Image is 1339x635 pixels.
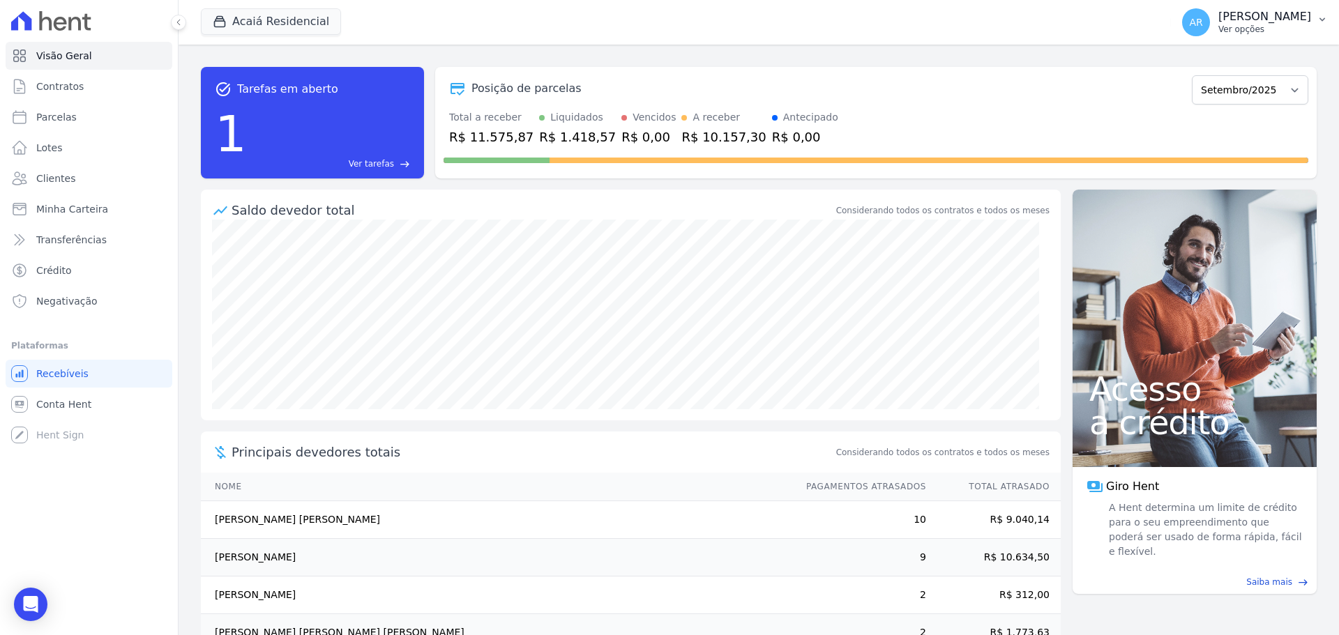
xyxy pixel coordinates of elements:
td: R$ 10.634,50 [927,539,1061,576]
div: Total a receber [449,110,534,125]
span: Principais devedores totais [232,443,833,461]
td: 2 [793,576,927,614]
div: R$ 1.418,57 [539,128,616,146]
div: R$ 10.157,30 [681,128,766,146]
span: Negativação [36,294,98,308]
a: Clientes [6,165,172,192]
th: Pagamentos Atrasados [793,473,927,501]
a: Contratos [6,72,172,100]
button: Acaiá Residencial [201,8,341,35]
span: Tarefas em aberto [237,81,338,98]
td: R$ 312,00 [927,576,1061,614]
span: task_alt [215,81,232,98]
a: Parcelas [6,103,172,131]
span: Contratos [36,79,84,93]
a: Crédito [6,257,172,284]
button: AR [PERSON_NAME] Ver opções [1171,3,1339,42]
td: [PERSON_NAME] [PERSON_NAME] [201,501,793,539]
span: Visão Geral [36,49,92,63]
a: Lotes [6,134,172,162]
th: Total Atrasado [927,473,1061,501]
span: Lotes [36,141,63,155]
td: [PERSON_NAME] [201,539,793,576]
span: Crédito [36,263,72,277]
a: Ver tarefas east [252,158,410,170]
div: R$ 11.575,87 [449,128,534,146]
span: Parcelas [36,110,77,124]
span: Giro Hent [1106,478,1159,495]
td: R$ 9.040,14 [927,501,1061,539]
div: R$ 0,00 [621,128,676,146]
p: Ver opções [1218,24,1311,35]
td: 10 [793,501,927,539]
div: Considerando todos os contratos e todos os meses [836,204,1050,217]
a: Recebíveis [6,360,172,388]
span: Conta Hent [36,397,91,411]
a: Conta Hent [6,390,172,418]
div: A receber [693,110,740,125]
div: 1 [215,98,247,170]
div: Plataformas [11,337,167,354]
div: Vencidos [633,110,676,125]
div: Posição de parcelas [471,80,582,97]
td: [PERSON_NAME] [201,576,793,614]
td: 9 [793,539,927,576]
span: Acesso [1089,372,1300,406]
div: Antecipado [783,110,838,125]
span: east [1298,577,1308,588]
div: Saldo devedor total [232,201,833,220]
span: Recebíveis [36,367,89,381]
a: Negativação [6,287,172,315]
th: Nome [201,473,793,501]
span: Saiba mais [1246,576,1292,588]
p: [PERSON_NAME] [1218,10,1311,24]
span: Considerando todos os contratos e todos os meses [836,446,1050,459]
div: Open Intercom Messenger [14,588,47,621]
span: Minha Carteira [36,202,108,216]
a: Saiba mais east [1081,576,1308,588]
span: Transferências [36,233,107,247]
span: east [400,159,410,169]
span: Ver tarefas [349,158,394,170]
div: Liquidados [550,110,603,125]
span: AR [1189,17,1202,27]
a: Visão Geral [6,42,172,70]
span: A Hent determina um limite de crédito para o seu empreendimento que poderá ser usado de forma ráp... [1106,500,1303,559]
a: Minha Carteira [6,195,172,223]
a: Transferências [6,226,172,254]
span: Clientes [36,171,75,185]
div: R$ 0,00 [772,128,838,146]
span: a crédito [1089,406,1300,439]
